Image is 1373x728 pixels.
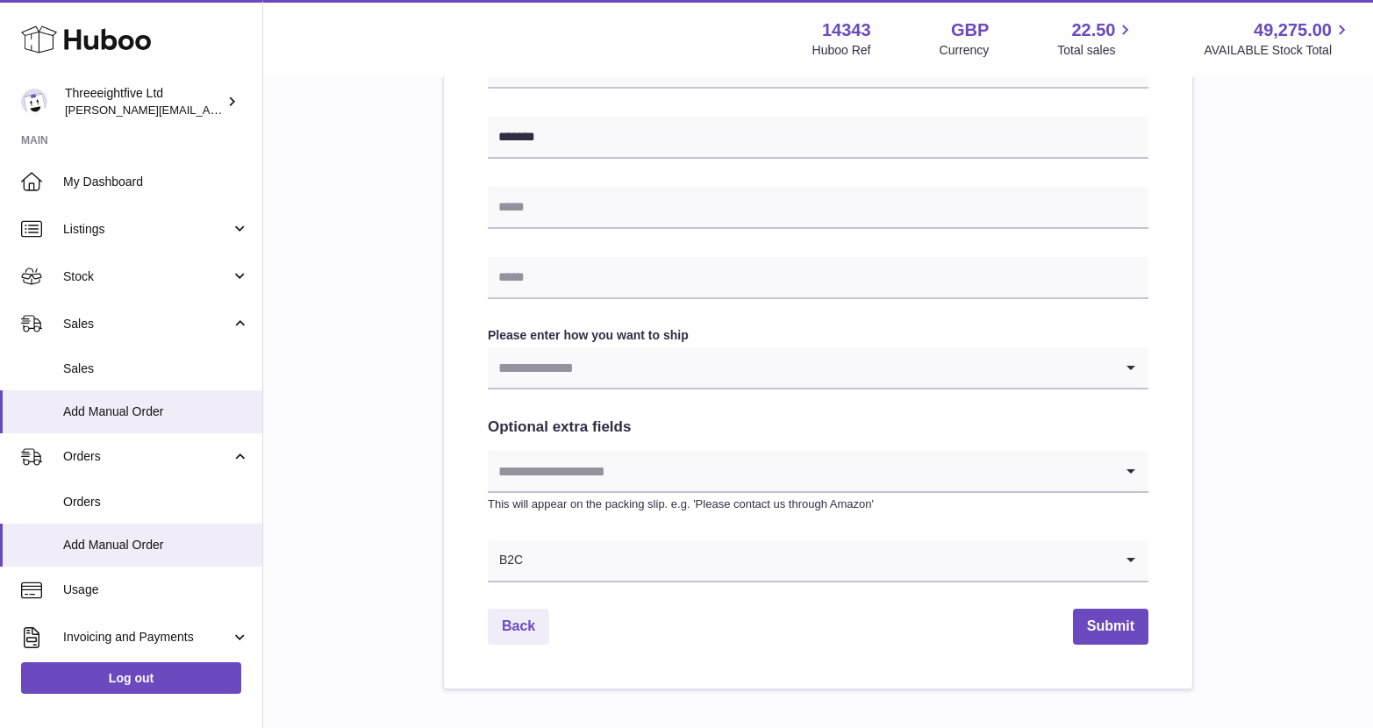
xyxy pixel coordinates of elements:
span: My Dashboard [63,174,249,190]
a: Back [488,609,549,645]
div: Threeeightfive Ltd [65,85,223,118]
span: Add Manual Order [63,403,249,420]
span: Sales [63,360,249,377]
span: Add Manual Order [63,537,249,553]
strong: GBP [951,18,989,42]
div: Search for option [488,347,1148,389]
p: This will appear on the packing slip. e.g. 'Please contact us through Amazon' [488,496,1148,512]
img: james@threeeightfive.co [21,89,47,115]
span: Orders [63,494,249,510]
input: Search for option [524,540,1113,581]
input: Search for option [488,347,1113,388]
div: Huboo Ref [812,42,871,59]
div: Search for option [488,451,1148,493]
label: Please enter how you want to ship [488,327,1148,344]
strong: 14343 [822,18,871,42]
span: Orders [63,448,231,465]
span: 22.50 [1071,18,1115,42]
span: B2C [488,540,524,581]
div: Search for option [488,540,1148,582]
div: Currency [940,42,990,59]
span: Listings [63,221,231,238]
span: Sales [63,316,231,332]
span: [PERSON_NAME][EMAIL_ADDRESS][DOMAIN_NAME] [65,103,352,117]
h2: Optional extra fields [488,418,1148,438]
span: Usage [63,582,249,598]
span: Stock [63,268,231,285]
a: 22.50 Total sales [1057,18,1135,59]
input: Search for option [488,451,1113,491]
a: Log out [21,662,241,694]
button: Submit [1073,609,1148,645]
span: Invoicing and Payments [63,629,231,646]
span: Total sales [1057,42,1135,59]
span: AVAILABLE Stock Total [1204,42,1352,59]
span: 49,275.00 [1254,18,1332,42]
a: 49,275.00 AVAILABLE Stock Total [1204,18,1352,59]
